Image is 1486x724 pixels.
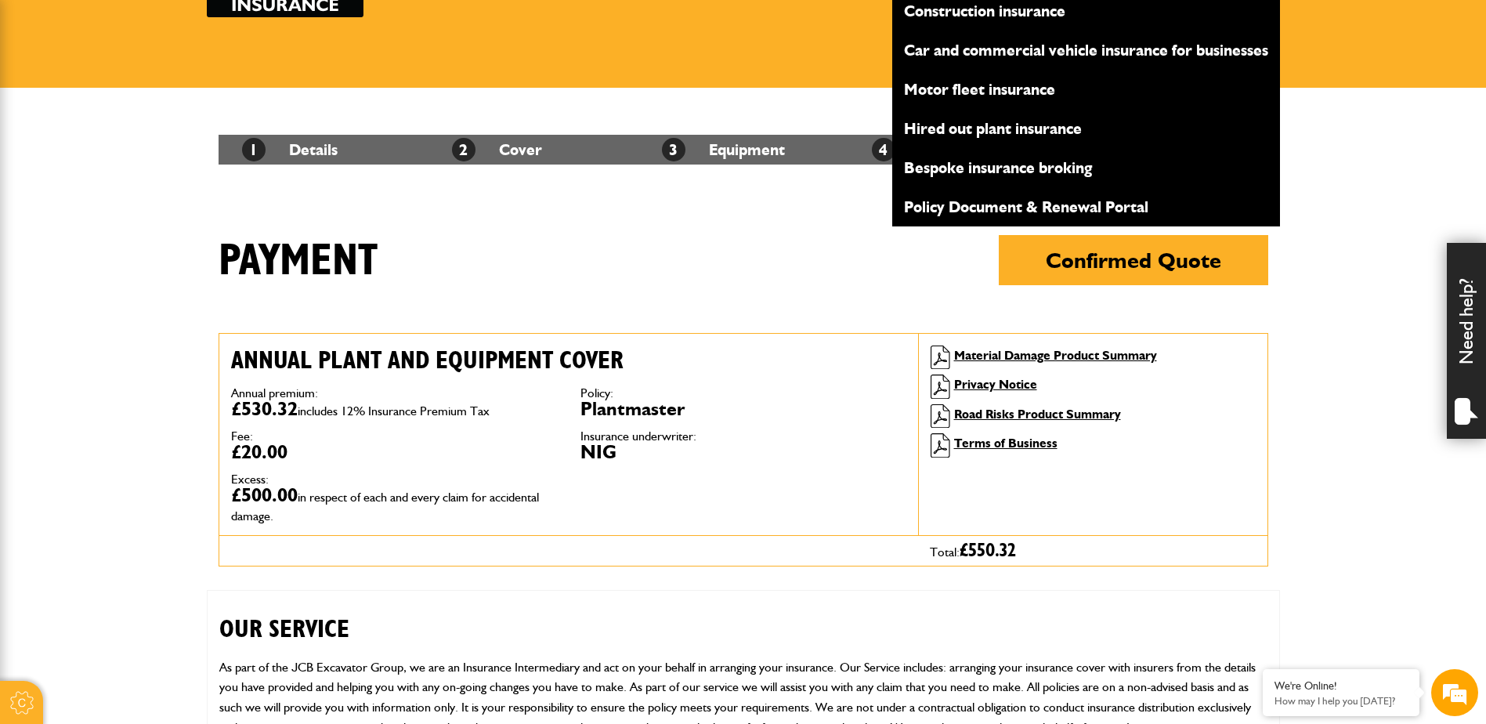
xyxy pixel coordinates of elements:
span: 1 [242,138,266,161]
a: Road Risks Product Summary [954,407,1121,422]
h2: OUR SERVICE [219,591,1267,644]
input: Enter your last name [20,145,286,179]
div: Total: [918,536,1267,566]
span: £ [960,541,1016,560]
dt: Policy: [580,387,906,400]
a: 1Details [242,140,338,159]
p: How may I help you today? [1274,695,1408,707]
button: Confirmed Quote [999,235,1268,285]
h2: Annual plant and equipment cover [231,346,906,375]
dt: Excess: [231,473,557,486]
a: Bespoke insurance broking [892,154,1280,181]
a: Motor fleet insurance [892,76,1280,103]
textarea: Type your message and hit 'Enter' [20,284,286,469]
span: 3 [662,138,685,161]
dd: £20.00 [231,443,557,462]
input: Enter your email address [20,191,286,226]
span: 4 [872,138,895,161]
a: 4Quote [872,140,964,159]
h1: Payment [219,235,1268,309]
a: Car and commercial vehicle insurance for businesses [892,37,1280,63]
span: 550.32 [968,541,1016,560]
div: Chat with us now [81,88,263,108]
dd: NIG [580,443,906,462]
input: Enter your phone number [20,237,286,272]
a: 3Equipment [662,140,785,159]
dd: £530.32 [231,400,557,418]
em: Start Chat [213,483,284,504]
a: Terms of Business [954,436,1058,451]
span: 2 [452,138,475,161]
span: in respect of each and every claim for accidental damage. [231,490,539,523]
dt: Annual premium: [231,387,557,400]
dt: Insurance underwriter: [580,430,906,443]
a: Privacy Notice [954,377,1037,392]
a: Policy Document & Renewal Portal [892,194,1280,220]
img: d_20077148190_company_1631870298795_20077148190 [27,87,66,109]
a: 2Cover [452,140,542,159]
dd: Plantmaster [580,400,906,418]
span: includes 12% Insurance Premium Tax [298,404,490,418]
dd: £500.00 [231,486,557,523]
dt: Fee: [231,430,557,443]
div: Need help? [1447,243,1486,439]
div: Minimize live chat window [257,8,295,45]
a: Hired out plant insurance [892,115,1280,142]
a: Material Damage Product Summary [954,348,1157,363]
div: We're Online! [1274,679,1408,693]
